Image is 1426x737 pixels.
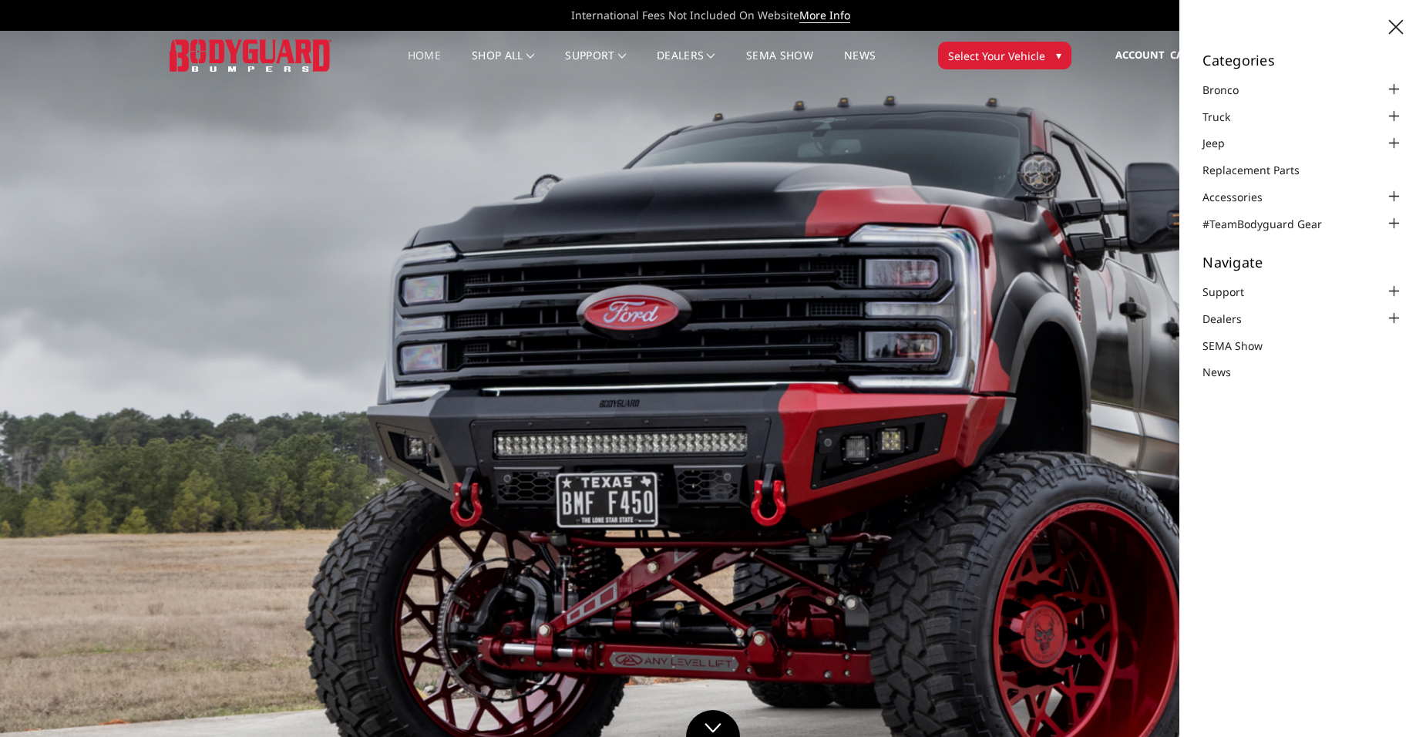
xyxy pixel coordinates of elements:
a: shop all [472,50,534,80]
a: Dealers [657,50,715,80]
a: News [844,50,876,80]
span: Select Your Vehicle [948,48,1045,64]
a: Cart 0 [1170,35,1210,76]
a: Account [1115,35,1165,76]
a: SEMA Show [746,50,813,80]
a: Support [1202,284,1263,300]
a: Replacement Parts [1202,162,1319,178]
h5: Categories [1202,53,1403,67]
a: Dealers [1202,311,1261,327]
span: Account [1115,48,1165,62]
a: SEMA Show [1202,338,1282,354]
span: Cart [1170,48,1196,62]
a: Bronco [1202,82,1258,98]
a: Support [565,50,626,80]
a: More Info [799,8,850,23]
a: Truck [1202,109,1249,125]
a: Home [408,50,441,80]
a: #TeamBodyguard Gear [1202,216,1341,232]
h5: Navigate [1202,255,1403,269]
a: Jeep [1202,135,1244,151]
img: BODYGUARD BUMPERS [170,39,331,71]
a: News [1202,364,1250,380]
button: Select Your Vehicle [938,42,1071,69]
span: ▾ [1056,47,1061,63]
iframe: Chat Widget [1349,663,1426,737]
a: Click to Down [686,710,740,737]
a: Accessories [1202,189,1282,205]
